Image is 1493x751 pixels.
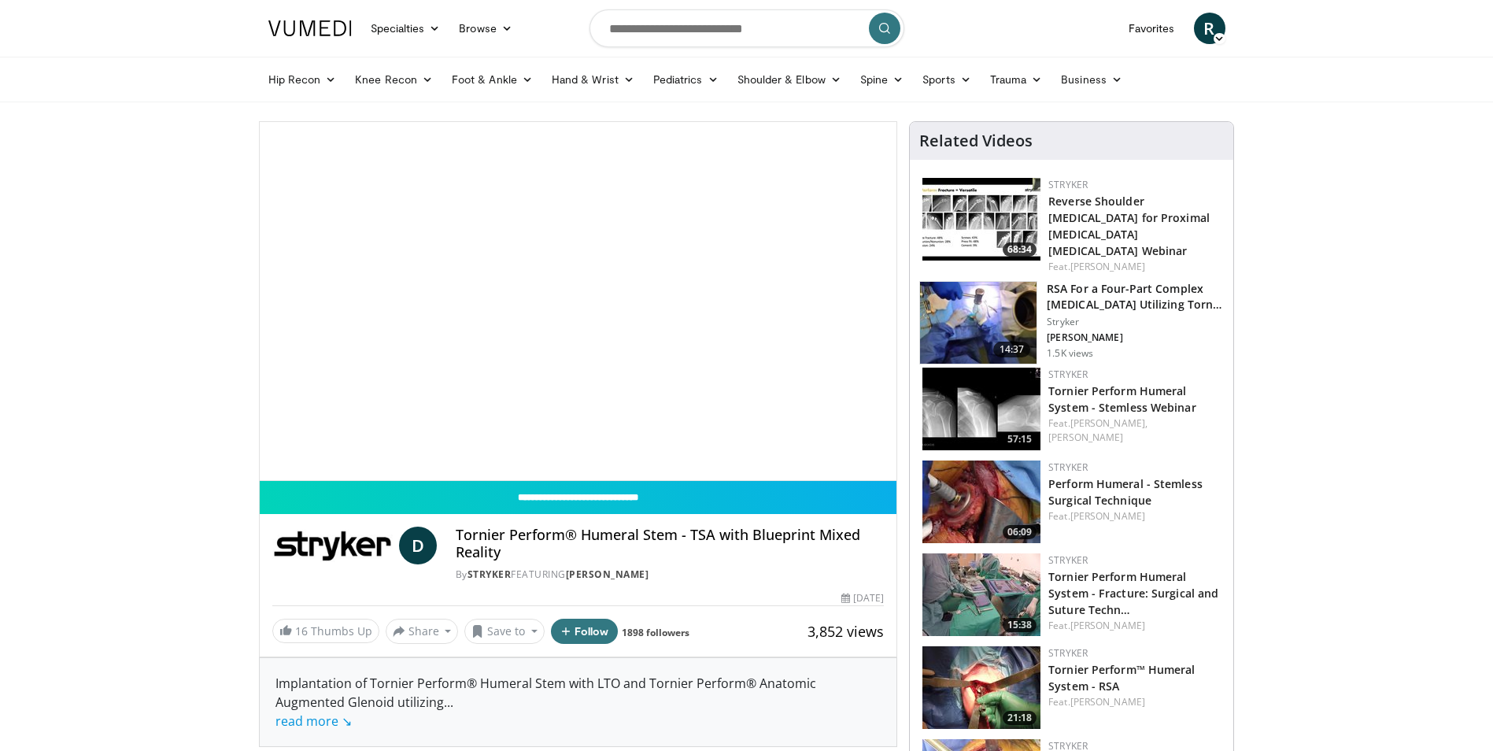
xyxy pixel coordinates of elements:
a: 21:18 [922,646,1040,729]
button: Save to [464,619,545,644]
div: By FEATURING [456,568,884,582]
img: Stryker [272,527,393,564]
a: [PERSON_NAME] [1048,431,1123,444]
p: 1.5K views [1047,347,1093,360]
a: Sports [913,64,981,95]
a: 16 Thumbs Up [272,619,379,643]
p: [PERSON_NAME] [1047,331,1224,344]
img: df0f1406-0bb0-472e-a021-c1964535cf7e.150x105_q85_crop-smart_upscale.jpg [920,282,1037,364]
p: Stryker [1047,316,1224,328]
a: Tornier Perform Humeral System - Fracture: Surgical and Suture Techn… [1048,569,1218,617]
span: 68:34 [1003,242,1037,257]
div: Feat. [1048,619,1221,633]
input: Search topics, interventions [589,9,904,47]
a: 57:15 [922,368,1040,450]
a: Specialties [361,13,450,44]
span: 15:38 [1003,618,1037,632]
span: 06:09 [1003,525,1037,539]
h4: Tornier Perform® Humeral Stem - TSA with Blueprint Mixed Reality [456,527,884,560]
div: Implantation of Tornier Perform® Humeral Stem with LTO and Tornier Perform® Anatomic Augmented Gl... [275,674,881,731]
img: 5590996b-cb48-4399-9e45-1e14765bb8fc.150x105_q85_crop-smart_upscale.jpg [922,178,1040,261]
a: Reverse Shoulder [MEDICAL_DATA] for Proximal [MEDICAL_DATA] [MEDICAL_DATA] Webinar [1048,194,1210,258]
a: Stryker [1048,461,1088,474]
a: D [399,527,437,564]
a: Stryker [467,568,512,581]
span: 21:18 [1003,711,1037,725]
span: 3,852 views [807,622,884,641]
a: Stryker [1048,178,1088,191]
img: VuMedi Logo [268,20,352,36]
a: Stryker [1048,553,1088,567]
a: [PERSON_NAME] [1070,509,1145,523]
a: [PERSON_NAME] [1070,695,1145,708]
a: 68:34 [922,178,1040,261]
a: Tornier Perform™ Humeral System - RSA [1048,662,1195,694]
a: R [1194,13,1225,44]
a: [PERSON_NAME] [566,568,649,581]
span: 14:37 [993,342,1031,357]
img: 3ae8161b-4f83-4edc-aac2-d9c3cbe12a04.150x105_q85_crop-smart_upscale.jpg [922,368,1040,450]
span: 16 [295,623,308,638]
a: Business [1051,64,1132,95]
a: Knee Recon [346,64,442,95]
div: Feat. [1048,260,1221,274]
a: Hand & Wrist [542,64,644,95]
a: [PERSON_NAME] [1070,619,1145,632]
button: Follow [551,619,619,644]
button: Share [386,619,459,644]
img: eb5be16d-4729-4c3a-8f3f-bfef59f6286a.150x105_q85_crop-smart_upscale.jpg [922,646,1040,729]
a: Spine [851,64,913,95]
a: 14:37 RSA For a Four-Part Complex [MEDICAL_DATA] Utilizing Torn… Stryker [PERSON_NAME] 1.5K views [919,281,1224,364]
h3: RSA For a Four-Part Complex [MEDICAL_DATA] Utilizing Torn… [1047,281,1224,313]
a: 15:38 [922,553,1040,636]
span: 57:15 [1003,432,1037,446]
div: [DATE] [841,591,884,605]
div: Feat. [1048,509,1221,523]
a: Pediatrics [644,64,728,95]
a: [PERSON_NAME] [1070,260,1145,273]
img: 49870a89-1289-4bcf-be89-66894a47fa98.150x105_q85_crop-smart_upscale.jpg [922,553,1040,636]
span: ... [275,694,453,730]
a: Trauma [981,64,1052,95]
a: Browse [449,13,522,44]
a: Favorites [1119,13,1184,44]
a: Hip Recon [259,64,346,95]
a: [PERSON_NAME], [1070,416,1147,430]
a: Shoulder & Elbow [728,64,851,95]
a: read more ↘ [275,712,352,730]
video-js: Video Player [260,122,897,481]
div: Feat. [1048,695,1221,709]
a: Stryker [1048,646,1088,660]
a: Tornier Perform Humeral System - Stemless Webinar [1048,383,1196,415]
a: Perform Humeral - Stemless Surgical Technique [1048,476,1203,508]
a: 06:09 [922,461,1040,543]
div: Feat. [1048,416,1221,445]
a: 1898 followers [622,626,689,639]
img: fd96287c-ce25-45fb-ab34-2dcfaf53e3ee.150x105_q85_crop-smart_upscale.jpg [922,461,1040,543]
a: Foot & Ankle [442,64,542,95]
a: Stryker [1048,368,1088,381]
h4: Related Videos [919,131,1033,150]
